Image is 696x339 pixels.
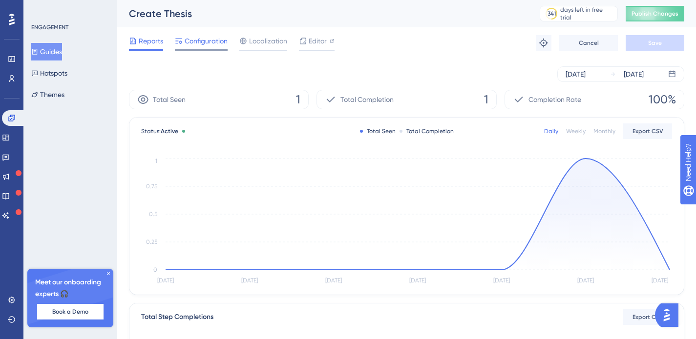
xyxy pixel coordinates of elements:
tspan: 0.5 [149,211,157,218]
div: Monthly [593,127,615,135]
button: Guides [31,43,62,60]
span: Total Completion [340,94,394,105]
span: Save [648,39,662,47]
iframe: UserGuiding AI Assistant Launcher [655,300,684,330]
span: 100% [649,92,676,107]
span: 1 [484,92,488,107]
tspan: [DATE] [652,277,668,284]
div: [DATE] [566,68,586,80]
div: 341 [548,10,556,18]
span: Configuration [185,35,228,47]
span: Cancel [579,39,599,47]
button: Cancel [559,35,618,51]
tspan: 0 [153,266,157,273]
span: Book a Demo [52,308,88,316]
tspan: [DATE] [493,277,510,284]
tspan: [DATE] [409,277,426,284]
div: Total Step Completions [141,311,213,323]
span: Total Seen [153,94,186,105]
span: 1 [296,92,300,107]
tspan: 0.75 [146,183,157,190]
button: Themes [31,86,64,103]
div: Daily [544,127,558,135]
span: Publish Changes [632,10,678,18]
tspan: [DATE] [577,277,594,284]
button: Save [626,35,684,51]
button: Export CSV [623,123,672,139]
button: Hotspots [31,64,67,82]
span: Status: [141,127,178,135]
span: Export CSV [633,127,663,135]
span: Need Help? [23,2,61,14]
span: Active [161,128,178,135]
div: [DATE] [624,68,644,80]
span: Reports [139,35,163,47]
span: Editor [309,35,327,47]
span: Localization [249,35,287,47]
button: Export CSV [623,309,672,325]
div: Create Thesis [129,7,515,20]
div: Total Seen [360,127,396,135]
tspan: 0.25 [146,239,157,245]
tspan: [DATE] [157,277,174,284]
button: Publish Changes [626,6,684,21]
button: Book a Demo [37,304,104,319]
div: Total Completion [400,127,454,135]
span: Export CSV [633,313,663,321]
tspan: [DATE] [325,277,342,284]
tspan: [DATE] [241,277,258,284]
tspan: 1 [155,158,157,164]
div: days left in free trial [560,6,614,21]
span: Completion Rate [528,94,581,105]
div: ENGAGEMENT [31,23,68,31]
span: Meet our onboarding experts 🎧 [35,277,105,300]
div: Weekly [566,127,586,135]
